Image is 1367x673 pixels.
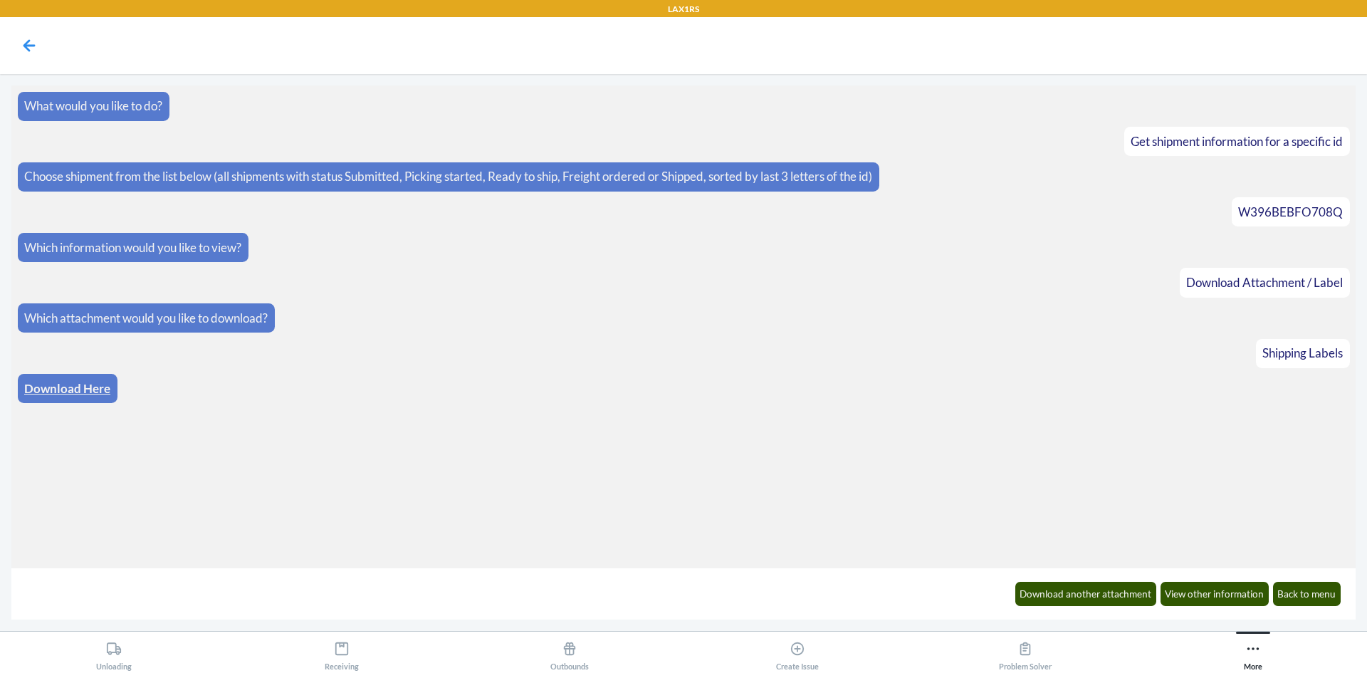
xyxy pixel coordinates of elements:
[911,632,1139,671] button: Problem Solver
[1131,134,1343,149] span: Get shipment information for a specific id
[1244,635,1262,671] div: More
[550,635,589,671] div: Outbounds
[24,381,110,396] a: Download Here
[999,635,1052,671] div: Problem Solver
[325,635,359,671] div: Receiving
[24,239,241,257] p: Which information would you like to view?
[1139,632,1367,671] button: More
[24,97,162,115] p: What would you like to do?
[1262,345,1343,360] span: Shipping Labels
[1015,582,1157,606] button: Download another attachment
[96,635,132,671] div: Unloading
[24,309,268,328] p: Which attachment would you like to download?
[228,632,456,671] button: Receiving
[683,632,911,671] button: Create Issue
[1238,204,1343,219] span: W396BEBFO708Q
[456,632,683,671] button: Outbounds
[1161,582,1269,606] button: View other information
[668,3,699,16] p: LAX1RS
[24,167,872,186] p: Choose shipment from the list below (all shipments with status Submitted, Picking started, Ready ...
[1186,275,1343,290] span: Download Attachment / Label
[1273,582,1341,606] button: Back to menu
[776,635,819,671] div: Create Issue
